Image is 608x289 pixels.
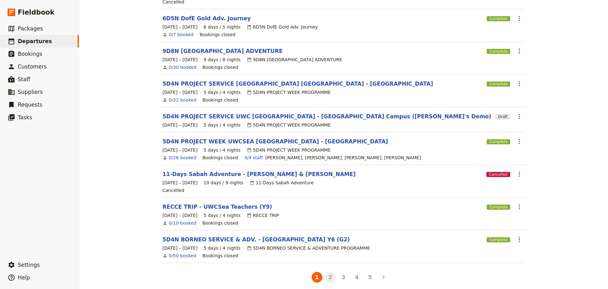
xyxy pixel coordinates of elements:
button: Actions [514,136,525,147]
span: Customers [18,63,47,70]
span: Help [18,274,30,281]
span: Bookings [18,51,42,57]
div: 5D4N PROJECT WEEK PROGRAMME [247,122,331,128]
div: Bookings closed [202,220,238,226]
span: Complete [487,49,510,54]
button: 3 [338,272,349,283]
a: View the bookings for this departure [169,154,196,161]
a: 9D8N [GEOGRAPHIC_DATA] ADVENTURE [162,47,282,55]
a: 11-Days Sabah Adventure - [PERSON_NAME] & [PERSON_NAME] [162,170,356,178]
span: [DATE] – [DATE] [162,180,198,186]
div: Bookings closed [202,154,238,161]
button: Actions [514,78,525,89]
a: View the bookings for this departure [169,64,196,70]
div: Bookings closed [202,97,238,103]
span: 10 days / 9 nights [204,180,244,186]
a: 6D5N DofE Gold Adv. Journey [162,15,251,22]
div: Bookings closed [202,64,238,70]
span: Packages [18,25,43,32]
button: 2 [325,272,336,283]
span: Fieldbook [18,8,54,17]
span: [DATE] – [DATE] [162,89,198,95]
div: RECCE TRIP [247,212,279,219]
div: Cancelled [162,187,184,194]
a: 5D4N BORNEO SERVICE & ADV. - [GEOGRAPHIC_DATA] Y6 (G2) [162,236,350,243]
a: 5D4N PROJECT SERVICE UWC [GEOGRAPHIC_DATA] - [GEOGRAPHIC_DATA] Campus ([PERSON_NAME]'s Demo) [162,113,491,120]
button: 1 [312,272,322,283]
span: [DATE] – [DATE] [162,24,198,30]
span: Draft [496,114,510,119]
div: Bookings closed [199,31,235,38]
button: Actions [514,13,525,24]
span: Complete [487,82,510,87]
button: Actions [514,234,525,245]
span: 5 days / 4 nights [204,245,241,251]
span: Requests [18,102,42,108]
div: 5D4N BORNEO SERVICE & ADVENTURE PROGRAMME [247,245,370,251]
span: Departures [18,38,52,44]
div: 6D5N DofE Gold Adv. Journey [247,24,318,30]
a: 5D4N PROJECT SERVICE [GEOGRAPHIC_DATA] [GEOGRAPHIC_DATA] - [GEOGRAPHIC_DATA] [162,80,433,88]
button: Actions [514,169,525,180]
span: 5 days / 4 nights [204,122,241,128]
a: 4/4 staff [244,154,263,161]
span: 6 days / 5 nights [204,24,241,30]
span: 5 days / 4 nights [204,147,241,153]
ul: Pagination [297,271,390,284]
button: Next [378,272,389,283]
span: Complete [487,237,510,242]
a: View the bookings for this departure [169,220,196,226]
span: Complete [487,205,510,210]
span: Settings [18,262,40,268]
span: 5 days / 4 nights [204,212,241,219]
span: Complete [487,16,510,21]
div: 11-Days Sabah Adventure [250,180,314,186]
button: Actions [514,46,525,56]
span: Fulbert Maurice, Ryan Bundoi, Haida, Clementina Paukin [265,154,421,161]
span: Cancelled [486,172,510,177]
div: Bookings closed [202,253,238,259]
span: [DATE] – [DATE] [162,212,198,219]
button: 5 [365,272,376,283]
a: View the bookings for this departure [169,97,196,103]
button: 4 [351,272,362,283]
span: [DATE] – [DATE] [162,122,198,128]
a: View the bookings for this departure [169,253,196,259]
a: RECCE TRIP - UWCSea Teachers (Y9) [162,203,272,211]
a: View the bookings for this departure [169,31,193,38]
span: Tasks [18,114,32,121]
span: 5 days / 4 nights [204,89,241,95]
span: Complete [487,139,510,144]
span: [DATE] – [DATE] [162,147,198,153]
div: 5D4N PROJECT WEEK PROGRAMME [247,89,331,95]
div: 9D8N [GEOGRAPHIC_DATA] ADVENTURE [247,56,342,63]
span: [DATE] – [DATE] [162,56,198,63]
span: 9 days / 8 nights [204,56,241,63]
button: Actions [514,111,525,122]
span: Staff [18,76,30,82]
span: [DATE] – [DATE] [162,245,198,251]
button: Actions [514,201,525,212]
span: Suppliers [18,89,43,95]
a: 5D4N PROJECT WEEK UWCSEA [GEOGRAPHIC_DATA] - [GEOGRAPHIC_DATA] [162,138,388,145]
div: 5D4N PROJECT WEEK PROGRAMME [247,147,331,153]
